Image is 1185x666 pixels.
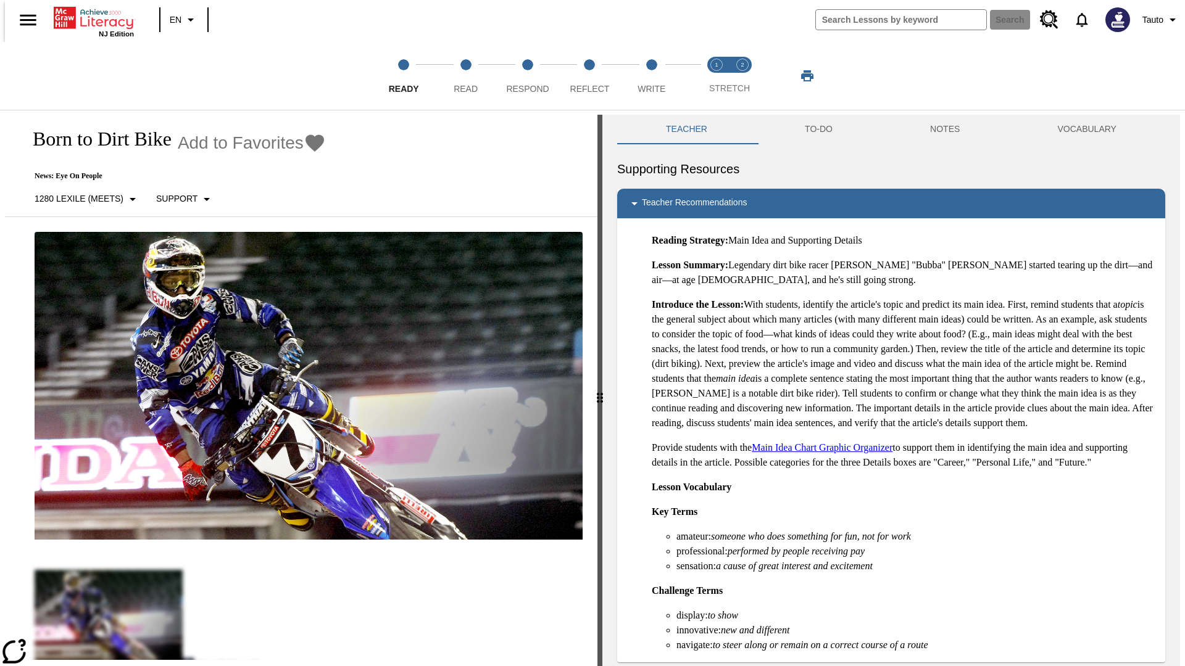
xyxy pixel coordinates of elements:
span: STRETCH [709,83,750,93]
button: Select Lexile, 1280 Lexile (Meets) [30,188,145,210]
a: Resource Center, Will open in new tab [1033,3,1066,36]
button: Teacher [617,115,756,144]
p: With students, identify the article's topic and predict its main idea. First, remind students tha... [652,297,1155,430]
div: activity [602,115,1180,666]
strong: Lesson Vocabulary [652,482,731,492]
em: to steer along or remain on a correct course of a route [713,639,928,650]
em: topic [1118,299,1137,310]
span: EN [170,14,181,27]
div: Instructional Panel Tabs [617,115,1165,144]
li: professional: [676,544,1155,559]
button: Add to Favorites - Born to Dirt Bike [178,132,326,154]
strong: Key Terms [652,506,697,517]
button: Scaffolds, Support [151,188,219,210]
button: Open side menu [10,2,46,38]
em: main idea [716,373,755,384]
img: Motocross racer James Stewart flies through the air on his dirt bike. [35,232,583,540]
a: Notifications [1066,4,1098,36]
p: Teacher Recommendations [642,196,747,211]
button: Profile/Settings [1137,9,1185,31]
span: Ready [389,84,419,94]
em: someone who does something for fun, not for work [711,531,911,541]
em: performed by people receiving pay [728,546,865,556]
em: new and different [721,625,789,635]
span: Write [638,84,665,94]
p: Provide students with the to support them in identifying the main idea and supporting details in ... [652,440,1155,470]
button: Write step 5 of 5 [616,42,688,110]
div: Teacher Recommendations [617,189,1165,218]
img: Avatar [1105,7,1130,32]
p: Main Idea and Supporting Details [652,233,1155,248]
h1: Born to Dirt Bike [20,128,172,150]
p: Legendary dirt bike racer [PERSON_NAME] "Bubba" [PERSON_NAME] started tearing up the dirt—and air... [652,258,1155,287]
span: Add to Favorites [178,133,304,153]
strong: Lesson Summary: [652,260,728,270]
button: Print [788,65,827,87]
strong: Challenge Terms [652,585,723,596]
button: VOCABULARY [1008,115,1165,144]
span: Reflect [570,84,610,94]
li: display: [676,608,1155,623]
em: a cause of great interest and excitement [716,561,873,571]
button: Select a new avatar [1098,4,1137,36]
button: Language: EN, Select a language [164,9,204,31]
span: Respond [506,84,549,94]
text: 1 [715,62,718,68]
em: to show [708,610,738,620]
strong: Reading Strategy: [652,235,728,245]
span: Tauto [1142,14,1163,27]
p: News: Eye On People [20,171,326,181]
div: Home [54,4,134,38]
li: amateur: [676,529,1155,544]
p: Support [156,192,197,205]
div: reading [5,115,597,660]
button: Reflect step 4 of 5 [554,42,625,110]
button: Ready step 1 of 5 [368,42,439,110]
button: Read step 2 of 5 [430,42,501,110]
button: TO-DO [756,115,881,144]
li: navigate: [676,638,1155,652]
text: 2 [741,62,744,68]
span: Read [454,84,478,94]
button: NOTES [881,115,1008,144]
p: 1280 Lexile (Meets) [35,192,123,205]
h6: Supporting Resources [617,159,1165,179]
button: Stretch Respond step 2 of 2 [725,42,760,110]
span: NJ Edition [99,30,134,38]
strong: Introduce the Lesson: [652,299,744,310]
li: sensation: [676,559,1155,573]
button: Stretch Read step 1 of 2 [699,42,734,110]
li: innovative: [676,623,1155,638]
a: Main Idea Chart Graphic Organizer [752,442,892,453]
div: Press Enter or Spacebar and then press right and left arrow keys to move the slider [597,115,602,666]
button: Respond step 3 of 5 [492,42,563,110]
input: search field [816,10,986,30]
